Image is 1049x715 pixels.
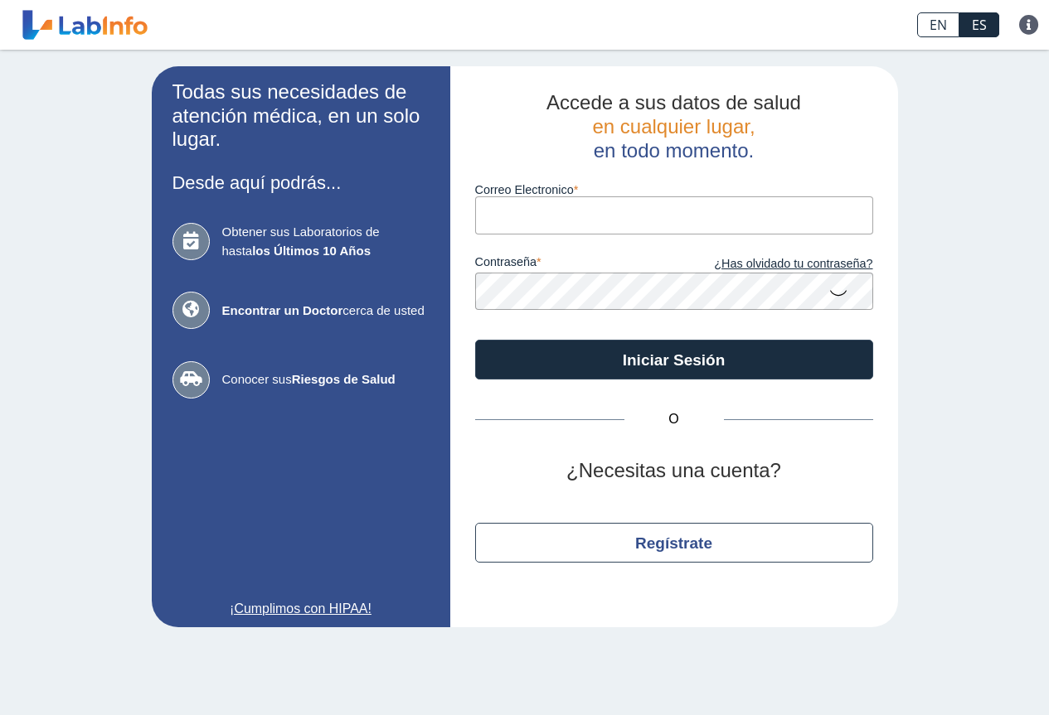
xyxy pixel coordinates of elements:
b: Encontrar un Doctor [222,303,343,317]
span: Conocer sus [222,370,430,389]
a: ¿Has olvidado tu contraseña? [674,255,873,273]
span: cerca de usted [222,302,430,321]
span: en cualquier lugar, [592,115,755,138]
h2: Todas sus necesidades de atención médica, en un solo lugar. [172,80,430,152]
label: Correo Electronico [475,183,873,196]
h2: ¿Necesitas una cuenta? [475,459,873,483]
span: en todo momento. [594,139,754,162]
span: Obtener sus Laboratorios de hasta [222,223,430,260]
button: Iniciar Sesión [475,340,873,379]
b: los Últimos 10 Años [252,244,371,258]
a: EN [917,12,959,37]
span: O [624,409,724,429]
a: ¡Cumplimos con HIPAA! [172,599,430,619]
span: Accede a sus datos de salud [546,91,801,114]
b: Riesgos de Salud [292,372,396,386]
label: contraseña [475,255,674,273]
button: Regístrate [475,523,873,563]
a: ES [959,12,999,37]
h3: Desde aquí podrás... [172,172,430,193]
